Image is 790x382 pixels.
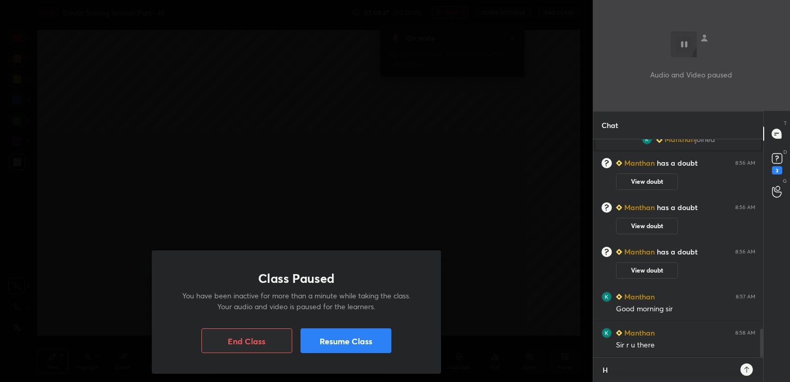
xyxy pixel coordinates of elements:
img: Learner_Badge_beginner_1_8b307cf2a0.svg [616,294,622,300]
div: 8:57 AM [736,294,755,300]
button: View doubt [616,173,678,190]
textarea: H [602,362,735,378]
div: 8:56 AM [735,204,755,211]
img: 3 [602,292,612,302]
div: 8:56 AM [735,160,755,166]
div: 8:56 AM [735,249,755,255]
h6: Manthan [622,203,655,212]
p: T [784,119,787,127]
span: has a doubt [655,203,698,212]
div: 8:58 AM [735,330,755,336]
img: Learner_Badge_beginner_1_8b307cf2a0.svg [616,158,622,168]
div: Sir r u there [616,340,755,351]
span: joined [695,135,715,144]
img: 3 [642,134,652,145]
img: Learner_Badge_beginner_1_8b307cf2a0.svg [616,247,622,257]
h6: Manthan [622,158,655,168]
button: View doubt [616,262,678,279]
h6: Manthan [622,291,655,302]
img: Learner_Badge_beginner_1_8b307cf2a0.svg [656,137,662,143]
p: Audio and Video paused [650,69,732,80]
span: Manthan [665,135,695,144]
div: grid [593,139,764,357]
img: 3 [602,328,612,338]
img: Learner_Badge_beginner_1_8b307cf2a0.svg [616,330,622,336]
p: You have been inactive for more than a minute while taking the class. Your audio and video is pau... [177,290,416,312]
div: Good morning sir [616,304,755,314]
div: 3 [772,166,782,174]
p: G [783,177,787,185]
button: View doubt [616,218,678,234]
h6: Manthan [622,327,655,338]
span: has a doubt [655,247,698,257]
p: Chat [593,112,626,139]
button: End Class [201,328,292,353]
h6: Manthan [622,247,655,257]
p: D [783,148,787,156]
span: has a doubt [655,158,698,168]
button: Resume Class [301,328,391,353]
h1: Class Paused [258,271,335,286]
img: Learner_Badge_beginner_1_8b307cf2a0.svg [616,203,622,212]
